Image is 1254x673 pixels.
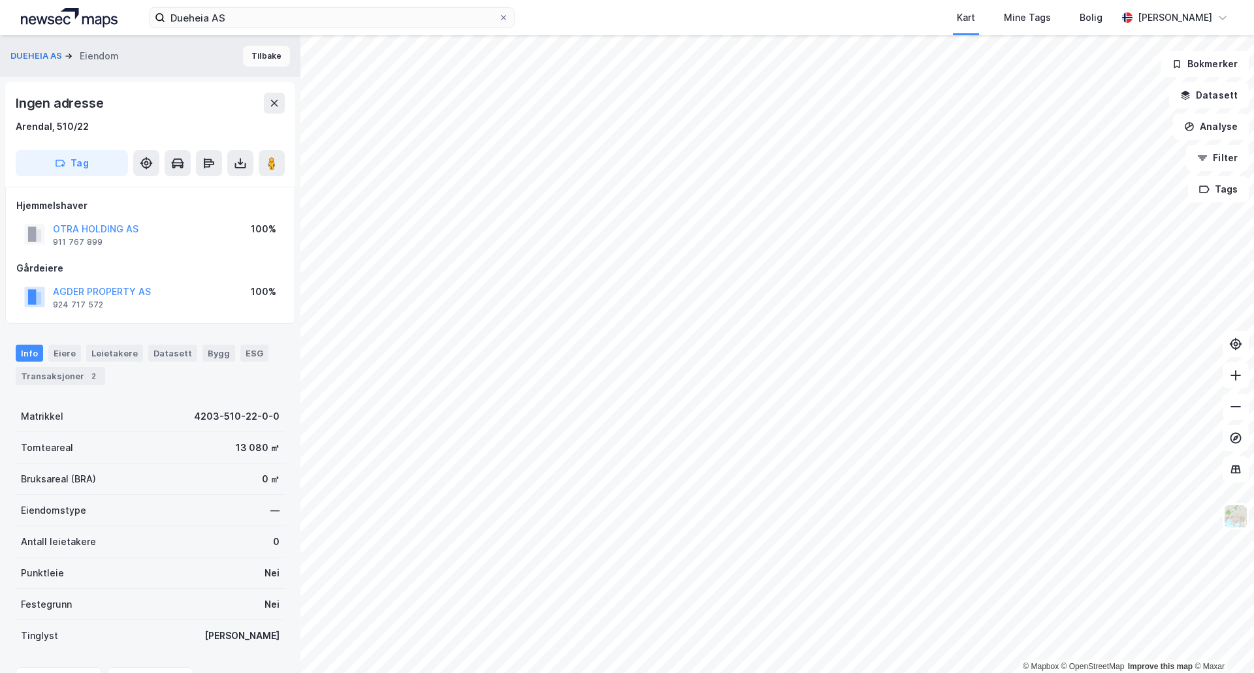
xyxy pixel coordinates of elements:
input: Søk på adresse, matrikkel, gårdeiere, leietakere eller personer [165,8,498,27]
div: 0 ㎡ [262,471,280,487]
div: Bolig [1080,10,1102,25]
div: Arendal, 510/22 [16,119,89,134]
div: Bygg [202,345,235,362]
a: Mapbox [1023,662,1059,671]
div: Ingen adresse [16,93,106,114]
button: Bokmerker [1161,51,1249,77]
div: 13 080 ㎡ [236,440,280,456]
div: Eiendom [80,48,119,64]
div: — [270,503,280,518]
div: Gårdeiere [16,260,284,276]
img: logo.a4113a55bc3d86da70a041830d287a7e.svg [21,8,118,27]
div: Leietakere [86,345,143,362]
div: Antall leietakere [21,534,96,550]
div: Datasett [148,345,197,362]
div: Nei [265,597,280,612]
div: 2 [87,369,100,383]
div: 911 767 899 [53,237,103,247]
div: Hjemmelshaver [16,198,284,213]
iframe: Chat Widget [1189,610,1254,673]
div: Eiere [48,345,81,362]
div: 100% [251,221,276,237]
div: 0 [273,534,280,550]
img: Z [1223,504,1248,529]
div: Mine Tags [1004,10,1051,25]
div: Transaksjoner [16,367,105,385]
button: DUEHEIA AS [10,50,65,63]
div: [PERSON_NAME] [1138,10,1212,25]
div: Tinglyst [21,628,58,644]
div: Info [16,345,43,362]
div: Kart [957,10,975,25]
div: 924 717 572 [53,300,103,310]
button: Datasett [1169,82,1249,108]
div: Tomteareal [21,440,73,456]
div: Festegrunn [21,597,72,612]
div: Punktleie [21,565,64,581]
div: [PERSON_NAME] [204,628,280,644]
button: Filter [1186,145,1249,171]
div: 4203-510-22-0-0 [194,409,280,424]
div: Nei [265,565,280,581]
div: Eiendomstype [21,503,86,518]
div: Kontrollprogram for chat [1189,610,1254,673]
div: 100% [251,284,276,300]
button: Tags [1188,176,1249,202]
button: Analyse [1173,114,1249,140]
div: Bruksareal (BRA) [21,471,96,487]
button: Tilbake [243,46,290,67]
div: ESG [240,345,268,362]
a: OpenStreetMap [1061,662,1125,671]
div: Matrikkel [21,409,63,424]
button: Tag [16,150,128,176]
a: Improve this map [1128,662,1193,671]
